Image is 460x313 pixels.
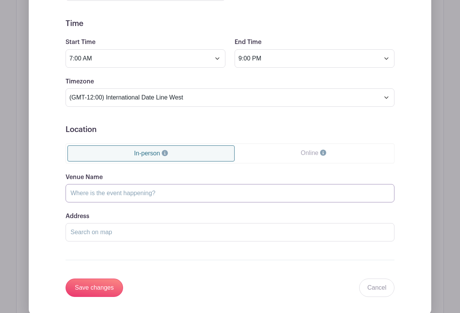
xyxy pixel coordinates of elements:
input: Select [66,49,225,68]
label: Start Time [66,39,95,46]
label: Address [66,213,89,220]
input: Where is the event happening? [66,184,394,202]
input: Save changes [66,279,123,297]
h5: Location [66,125,394,134]
h5: Time [66,19,394,28]
a: Cancel [359,279,394,297]
label: Timezone [66,78,94,85]
a: In-person [67,145,235,161]
a: Online [235,145,393,161]
label: Venue Name [66,174,103,181]
input: Select [235,49,394,68]
input: Search on map [66,223,394,241]
label: End Time [235,39,261,46]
